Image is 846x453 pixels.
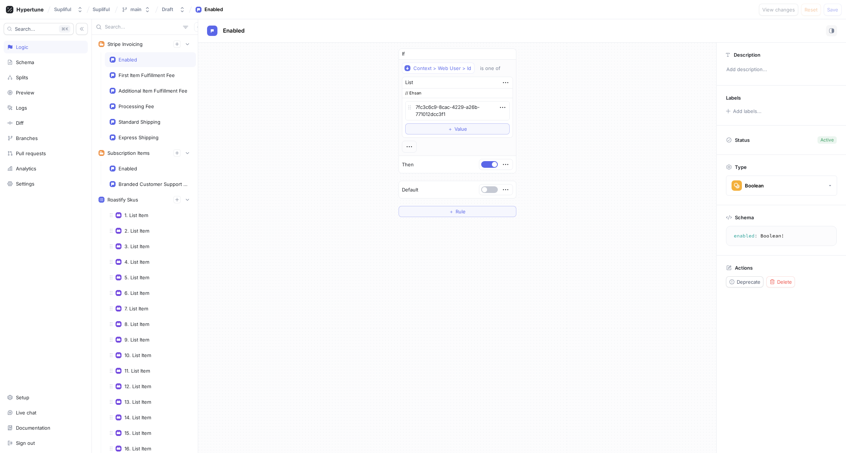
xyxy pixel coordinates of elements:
div: Settings [16,181,34,187]
div: Splits [16,74,28,80]
div: Logs [16,105,27,111]
button: Reset [801,4,821,16]
span: Reset [805,7,817,12]
div: Add labels... [733,109,762,114]
span: Supliful [93,7,110,12]
div: is one of [480,65,500,71]
div: K [59,25,70,33]
button: Boolean [726,176,837,196]
button: Search...K [4,23,74,35]
div: 11. List Item [124,368,150,374]
div: Pull requests [16,150,46,156]
div: List [405,79,413,86]
span: Enabled [223,28,244,34]
button: Draft [159,3,188,16]
div: main [130,6,141,13]
div: 13. List Item [124,399,151,405]
div: Express Shipping [119,134,159,140]
span: Rule [456,209,466,214]
div: Sign out [16,440,35,446]
div: Processing Fee [119,103,154,109]
div: Branches [16,135,38,141]
div: Boolean [745,183,764,189]
div: Enabled [119,166,137,171]
div: 16. List Item [124,446,151,452]
p: Schema [735,214,754,220]
span: Value [454,127,467,131]
div: Analytics [16,166,36,171]
span: Save [827,7,838,12]
div: Enabled [119,57,137,63]
input: Search... [105,23,180,31]
button: Context > Web User > Id [402,63,474,74]
div: Logic [16,44,28,50]
button: Add labels... [723,106,763,116]
button: ＋Value [405,123,510,134]
div: Supliful [54,6,71,13]
div: 6. List Item [124,290,149,296]
span: View changes [762,7,795,12]
div: 15. List Item [124,430,151,436]
div: Active [820,137,834,143]
textarea: 7fc3c6c9-8cac-4229-a26b-771012dcc3f1 [405,101,510,120]
p: Labels [726,95,741,101]
p: If [402,50,405,58]
button: View changes [759,4,798,16]
span: Deprecate [737,280,760,284]
div: Stripe Invoicing [107,41,143,47]
div: Schema [16,59,34,65]
button: ＋Rule [399,206,516,217]
button: main [119,3,153,16]
div: Documentation [16,425,50,431]
p: Add description... [723,63,840,76]
textarea: enabled: Boolean! [729,229,833,243]
div: Branded Customer Support Price Id [119,181,188,187]
button: Save [824,4,842,16]
span: ＋ [448,127,453,131]
div: Additional Item Fulfillment Fee [119,88,187,94]
button: Deprecate [726,276,763,287]
div: 4. List Item [124,259,149,265]
div: Diff [16,120,24,126]
div: 10. List Item [124,352,151,358]
button: is one of [477,63,511,74]
button: Supliful [51,3,86,16]
div: 3. List Item [124,243,149,249]
div: 5. List Item [124,274,149,280]
div: Preview [16,90,34,96]
p: Type [735,164,747,170]
button: Delete [766,276,795,287]
div: Roastify Skus [107,197,138,203]
div: First Item Fulfillment Fee [119,72,175,78]
div: Enabled [204,6,223,13]
div: 12. List Item [124,383,151,389]
p: Description [734,52,760,58]
div: 8. List Item [124,321,149,327]
span: Delete [777,280,792,284]
p: Then [402,161,414,169]
a: Documentation [4,422,88,434]
span: Search... [15,27,35,31]
div: Standard Shipping [119,119,160,125]
span: ＋ [449,209,454,214]
div: 1. List Item [124,212,148,218]
p: Default [402,186,418,194]
div: Live chat [16,410,36,416]
div: 2. List Item [124,228,149,234]
div: Subscription Items [107,150,150,156]
div: Context > Web User > Id [413,65,471,71]
p: Actions [735,265,753,271]
div: 9. List Item [124,337,149,343]
div: 14. List Item [124,414,151,420]
div: // Ehsan [402,89,513,98]
div: 7. List Item [124,306,148,312]
p: Status [735,135,750,145]
div: Draft [162,6,173,13]
div: Setup [16,394,29,400]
